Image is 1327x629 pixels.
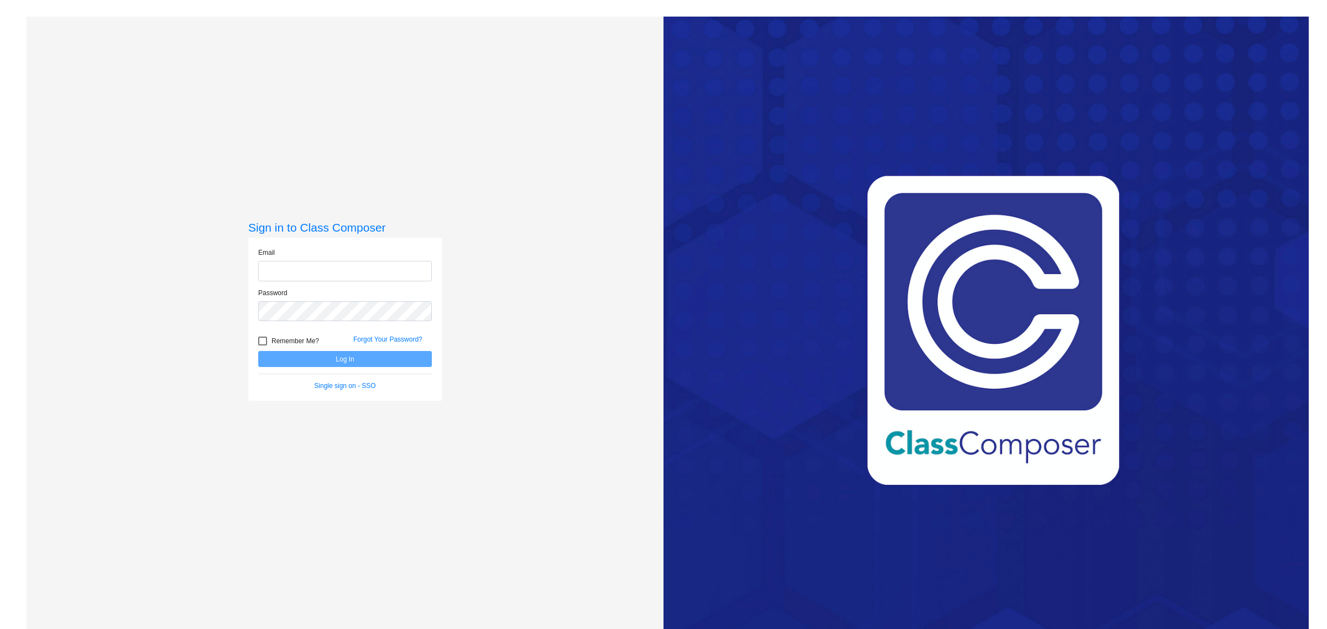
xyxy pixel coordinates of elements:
[258,351,432,367] button: Log In
[271,334,319,348] span: Remember Me?
[258,248,275,258] label: Email
[248,221,442,234] h3: Sign in to Class Composer
[353,336,422,343] a: Forgot Your Password?
[314,382,375,390] a: Single sign on - SSO
[258,288,288,298] label: Password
